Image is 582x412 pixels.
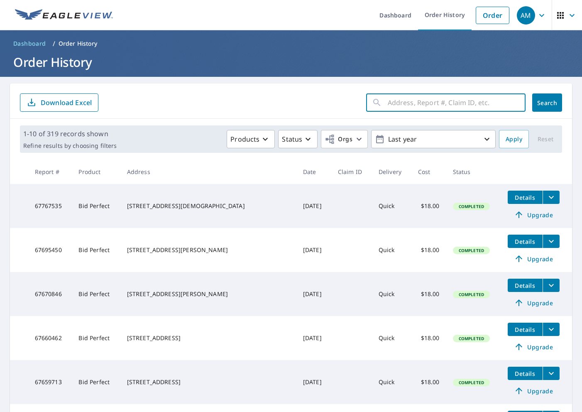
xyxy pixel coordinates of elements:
div: AM [517,6,535,25]
span: Dashboard [13,39,46,48]
td: Bid Perfect [72,272,120,316]
a: Upgrade [508,384,560,397]
span: Completed [454,336,489,341]
span: Apply [506,134,522,145]
div: [STREET_ADDRESS][DEMOGRAPHIC_DATA] [127,202,290,210]
span: Details [513,326,538,334]
span: Details [513,282,538,289]
span: Upgrade [513,342,555,352]
th: Product [72,159,120,184]
img: EV Logo [15,9,113,22]
button: Last year [371,130,496,148]
td: $18.00 [411,360,446,404]
span: Search [539,99,555,107]
td: Bid Perfect [72,360,120,404]
span: Upgrade [513,210,555,220]
div: [STREET_ADDRESS] [127,334,290,342]
span: Completed [454,204,489,209]
td: Quick [372,228,411,272]
th: Delivery [372,159,411,184]
td: [DATE] [296,184,331,228]
button: Download Excel [20,93,98,112]
span: Completed [454,292,489,297]
button: filesDropdownBtn-67660462 [543,323,560,336]
h1: Order History [10,54,572,71]
p: 1-10 of 319 records shown [23,129,117,139]
a: Upgrade [508,208,560,221]
a: Upgrade [508,296,560,309]
span: Details [513,238,538,245]
button: detailsBtn-67660462 [508,323,543,336]
button: Products [227,130,275,148]
td: [DATE] [296,272,331,316]
button: detailsBtn-67695450 [508,235,543,248]
button: filesDropdownBtn-67670846 [543,279,560,292]
td: $18.00 [411,272,446,316]
td: Bid Perfect [72,316,120,360]
li: / [53,39,55,49]
td: [DATE] [296,316,331,360]
th: Claim ID [331,159,372,184]
th: Status [446,159,501,184]
p: Products [230,134,259,144]
span: Completed [454,248,489,253]
button: Orgs [321,130,368,148]
td: Quick [372,360,411,404]
button: detailsBtn-67767535 [508,191,543,204]
span: Orgs [325,134,352,145]
th: Date [296,159,331,184]
span: Details [513,370,538,378]
a: Dashboard [10,37,49,50]
button: detailsBtn-67659713 [508,367,543,380]
button: detailsBtn-67670846 [508,279,543,292]
span: Completed [454,380,489,385]
td: Bid Perfect [72,184,120,228]
button: Search [532,93,562,112]
button: Apply [499,130,529,148]
td: [DATE] [296,360,331,404]
nav: breadcrumb [10,37,572,50]
span: Upgrade [513,386,555,396]
td: $18.00 [411,184,446,228]
span: Upgrade [513,254,555,264]
th: Address [120,159,296,184]
div: [STREET_ADDRESS] [127,378,290,386]
p: Status [282,134,302,144]
th: Cost [411,159,446,184]
button: filesDropdownBtn-67767535 [543,191,560,204]
td: 67670846 [28,272,72,316]
a: Upgrade [508,252,560,265]
td: 67659713 [28,360,72,404]
div: [STREET_ADDRESS][PERSON_NAME] [127,246,290,254]
td: Bid Perfect [72,228,120,272]
td: 67767535 [28,184,72,228]
a: Order [476,7,509,24]
p: Refine results by choosing filters [23,142,117,150]
td: [DATE] [296,228,331,272]
button: filesDropdownBtn-67659713 [543,367,560,380]
td: 67695450 [28,228,72,272]
a: Upgrade [508,340,560,353]
span: Details [513,194,538,201]
td: $18.00 [411,228,446,272]
th: Report # [28,159,72,184]
td: Quick [372,184,411,228]
p: Download Excel [41,98,92,107]
p: Order History [59,39,98,48]
td: $18.00 [411,316,446,360]
div: [STREET_ADDRESS][PERSON_NAME] [127,290,290,298]
p: Last year [385,132,482,147]
button: Status [278,130,318,148]
td: Quick [372,316,411,360]
button: filesDropdownBtn-67695450 [543,235,560,248]
span: Upgrade [513,298,555,308]
td: 67660462 [28,316,72,360]
td: Quick [372,272,411,316]
input: Address, Report #, Claim ID, etc. [388,91,526,114]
